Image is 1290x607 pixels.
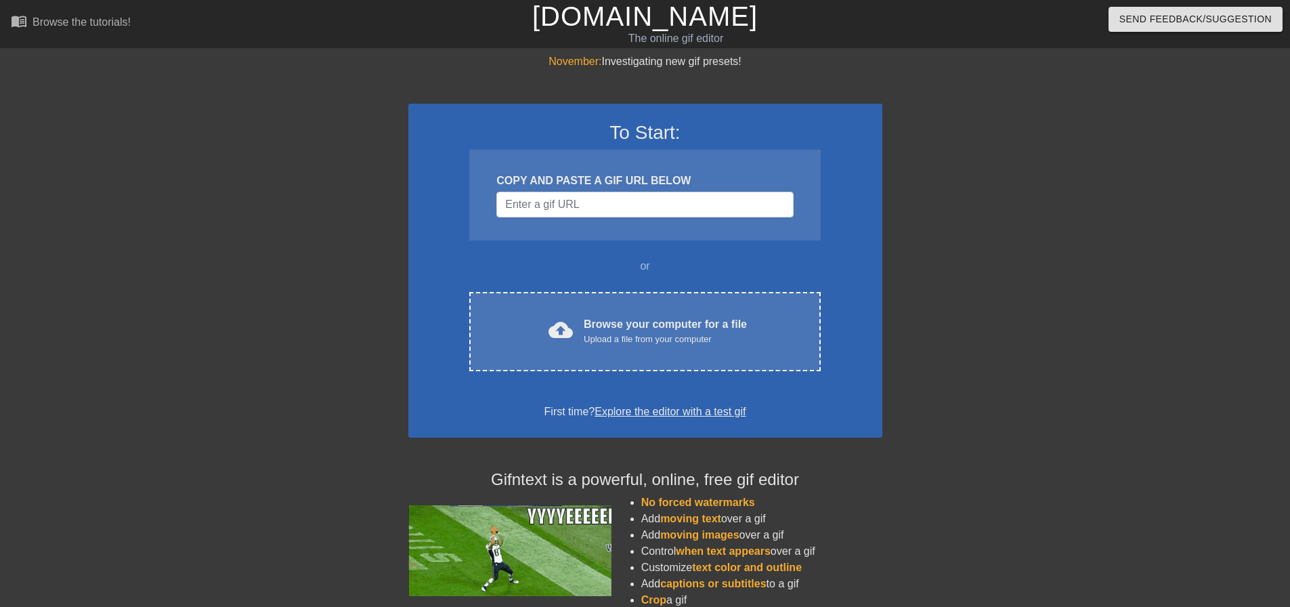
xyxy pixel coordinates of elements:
div: The online gif editor [437,30,915,47]
input: Username [496,192,793,217]
li: Customize [641,560,882,576]
img: football_small.gif [408,505,611,596]
span: No forced watermarks [641,497,755,508]
button: Send Feedback/Suggestion [1109,7,1283,32]
h3: To Start: [426,121,865,144]
span: November: [549,56,601,67]
span: cloud_upload [549,318,573,342]
li: Add over a gif [641,527,882,543]
div: Upload a file from your computer [584,333,747,346]
h4: Gifntext is a powerful, online, free gif editor [408,470,882,490]
span: moving images [660,529,739,541]
li: Control over a gif [641,543,882,560]
div: Browse the tutorials! [33,16,131,28]
span: Crop [641,594,666,606]
span: captions or subtitles [660,578,766,589]
a: Explore the editor with a test gif [595,406,746,417]
div: COPY AND PASTE A GIF URL BELOW [496,173,793,189]
a: [DOMAIN_NAME] [532,1,758,31]
div: Investigating new gif presets! [408,54,882,70]
span: menu_book [11,13,27,29]
div: First time? [426,404,865,420]
span: Send Feedback/Suggestion [1119,11,1272,28]
div: or [444,258,847,274]
span: when text appears [676,545,771,557]
div: Browse your computer for a file [584,316,747,346]
span: moving text [660,513,721,524]
a: Browse the tutorials! [11,13,131,34]
li: Add to a gif [641,576,882,592]
li: Add over a gif [641,511,882,527]
span: text color and outline [692,562,802,573]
